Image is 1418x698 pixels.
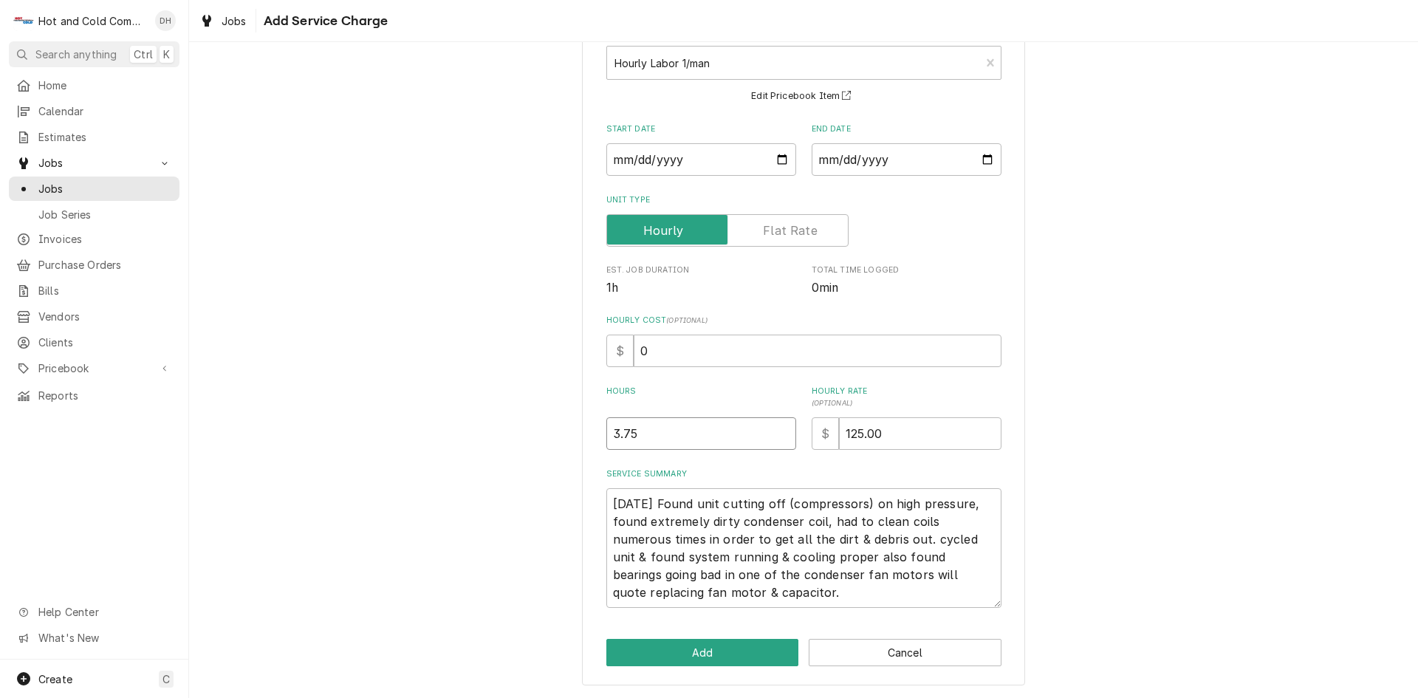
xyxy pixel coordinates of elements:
span: Estimates [38,129,172,145]
span: Jobs [38,181,172,196]
div: Button Group Row [606,639,1001,666]
span: 1h [606,281,618,295]
div: Service Summary [606,468,1001,608]
span: Calendar [38,103,172,119]
span: ( optional ) [812,399,853,407]
textarea: [DATE] Found unit cutting off (compressors) on high pressure, found extremely dirty condenser coi... [606,488,1001,608]
input: yyyy-mm-dd [606,143,796,176]
div: [object Object] [812,386,1001,450]
div: H [13,10,34,31]
div: Hot and Cold Commercial Kitchens, Inc. [38,13,147,29]
label: Hours [606,386,796,409]
span: Total Time Logged [812,264,1001,276]
div: Est. Job Duration [606,264,796,296]
span: Est. Job Duration [606,264,796,276]
span: Jobs [222,13,247,29]
div: Unit Type [606,194,1001,247]
span: Pricebook [38,360,150,376]
div: Short Description [606,32,1001,105]
span: Invoices [38,231,172,247]
a: Purchase Orders [9,253,179,277]
div: $ [812,417,839,450]
span: Home [38,78,172,93]
span: K [163,47,170,62]
a: Go to Help Center [9,600,179,624]
a: Go to Jobs [9,151,179,175]
span: Ctrl [134,47,153,62]
span: Help Center [38,604,171,620]
span: Clients [38,335,172,350]
span: Reports [38,388,172,403]
span: C [162,671,170,687]
label: Unit Type [606,194,1001,206]
input: yyyy-mm-dd [812,143,1001,176]
label: End Date [812,123,1001,135]
label: Service Summary [606,468,1001,480]
div: Hourly Cost [606,315,1001,367]
div: DH [155,10,176,31]
a: Home [9,73,179,97]
span: Jobs [38,155,150,171]
button: Cancel [809,639,1001,666]
span: What's New [38,630,171,646]
a: Clients [9,330,179,355]
label: Start Date [606,123,796,135]
span: Bills [38,283,172,298]
span: Job Series [38,207,172,222]
label: Hourly Cost [606,315,1001,326]
a: Estimates [9,125,179,149]
a: Vendors [9,304,179,329]
span: Est. Job Duration [606,279,796,297]
span: Add Service Charge [259,11,388,31]
div: Hot and Cold Commercial Kitchens, Inc.'s Avatar [13,10,34,31]
span: Purchase Orders [38,257,172,273]
a: Go to Pricebook [9,356,179,380]
button: Edit Pricebook Item [749,87,858,106]
div: Start Date [606,123,796,176]
div: $ [606,335,634,367]
span: ( optional ) [666,316,708,324]
a: Jobs [9,177,179,201]
div: Daryl Harris's Avatar [155,10,176,31]
a: Bills [9,278,179,303]
button: Search anythingCtrlK [9,41,179,67]
a: Calendar [9,99,179,123]
a: Invoices [9,227,179,251]
label: Hourly Rate [812,386,1001,409]
a: Reports [9,383,179,408]
span: 0min [812,281,839,295]
div: Button Group [606,639,1001,666]
a: Job Series [9,202,179,227]
div: End Date [812,123,1001,176]
button: Add [606,639,799,666]
span: Total Time Logged [812,279,1001,297]
span: Create [38,673,72,685]
div: [object Object] [606,386,796,450]
a: Jobs [193,9,253,33]
span: Vendors [38,309,172,324]
div: Total Time Logged [812,264,1001,296]
a: Go to What's New [9,626,179,650]
span: Search anything [35,47,117,62]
